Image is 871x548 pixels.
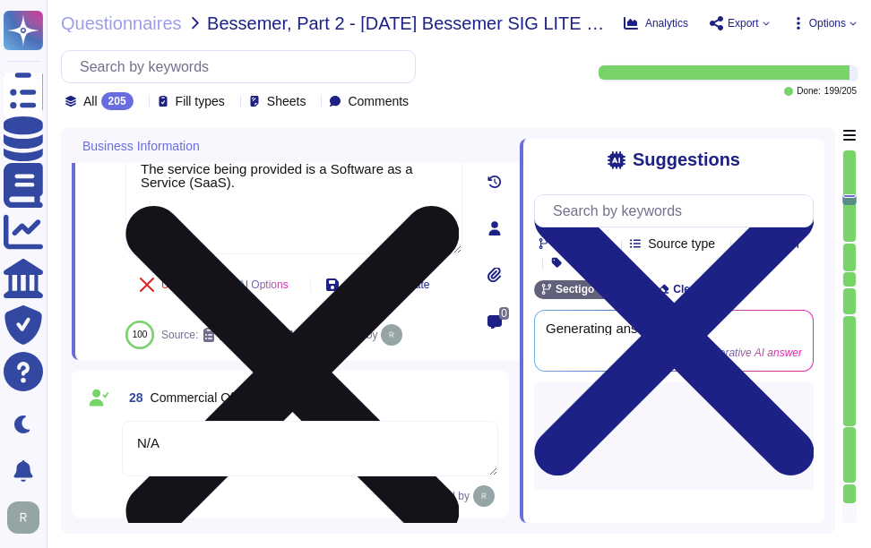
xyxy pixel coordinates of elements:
[61,14,182,32] span: Questionnaires
[122,421,498,476] textarea: N/A
[176,95,225,107] span: Fill types
[348,95,409,107] span: Comments
[7,501,39,534] img: user
[83,95,98,107] span: All
[624,16,688,30] button: Analytics
[71,51,415,82] input: Search by keywords
[381,324,402,346] img: user
[824,87,857,96] span: 199 / 205
[728,18,759,29] span: Export
[207,14,609,32] span: Bessemer, Part 2 - [DATE] Bessemer SIG LITE 2017 WORKING
[809,18,846,29] span: Options
[82,140,200,152] span: Business Information
[499,307,509,320] span: 0
[544,195,813,227] input: Search by keywords
[645,18,688,29] span: Analytics
[4,498,52,537] button: user
[101,92,134,110] div: 205
[473,485,495,507] img: user
[133,330,148,339] span: 100
[797,87,821,96] span: Done:
[122,391,143,404] span: 28
[267,95,306,107] span: Sheets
